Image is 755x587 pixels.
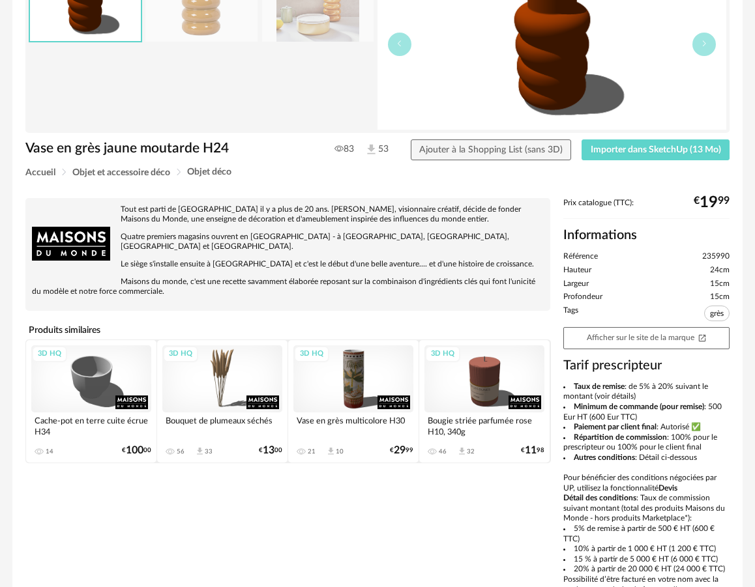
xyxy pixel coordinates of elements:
[32,259,544,269] p: Le siège s'installe ensuite à [GEOGRAPHIC_DATA] et c'est le début d'une belle aventure.... et d'u...
[702,251,730,262] span: 235990
[704,306,730,321] span: grès
[126,446,143,455] span: 100
[563,292,602,302] span: Profondeur
[574,423,657,431] b: Paiement par client final
[521,446,544,455] div: € 98
[308,448,316,455] div: 21
[563,251,598,262] span: Référence
[163,346,198,362] div: 3D HQ
[467,448,475,455] div: 32
[563,306,578,324] span: Tags
[177,448,185,455] div: 56
[32,277,544,296] p: Maisons du monde, c'est une recette savamment élaborée reposant sur la combinaison d'ingrédients ...
[364,143,378,156] img: Téléchargements
[32,346,67,362] div: 3D HQ
[563,524,730,544] li: 5% de remise à partir de 500 € HT (600 € TTC)
[334,143,354,155] span: 83
[72,168,170,177] span: Objet et accessoire déco
[563,494,636,502] b: Détail des conditions
[263,446,274,455] span: 13
[574,382,625,390] b: Taux de remise
[698,333,707,341] span: Open In New icon
[25,167,730,177] div: Breadcrumb
[700,198,718,207] span: 19
[390,446,413,455] div: € 99
[293,412,413,438] div: Vase en grès multicolore H30
[563,382,730,402] li: : de 5% à 20% suivant le montant (voir détails)
[259,446,282,455] div: € 00
[563,279,589,289] span: Largeur
[574,433,667,441] b: Répartition de commission
[563,422,730,433] li: : Autorisé ✅
[525,446,537,455] span: 11
[659,484,677,492] b: Devis
[710,279,730,289] span: 15cm
[563,453,730,463] li: : Détail ci-dessous
[591,145,721,154] span: Importer dans SketchUp (13 Mo)
[394,446,406,455] span: 29
[457,446,467,456] span: Download icon
[205,448,213,455] div: 33
[563,544,730,554] li: 10% à partir de 1 000 € HT (1 200 € TTC)
[425,346,460,362] div: 3D HQ
[582,139,730,160] button: Importer dans SketchUp (13 Mo)
[710,265,730,276] span: 24cm
[563,357,730,374] h3: Tarif prescripteur
[162,412,282,438] div: Bouquet de plumeaux séchés
[31,412,151,438] div: Cache-pot en terre cuite écrue H34
[694,198,730,207] div: € 99
[411,139,572,160] button: Ajouter à la Shopping List (sans 3D)
[563,554,730,565] li: 15 % à partir de 5 000 € HT (6 000 € TTC)
[563,433,730,453] li: : 100% pour le prescripteur ou 100% pour le client final
[439,448,447,455] div: 46
[563,402,730,422] li: : 500 Eur HT (600 Eur TTC)
[364,143,388,156] span: 53
[574,403,704,410] b: Minimum de commande (pour remise)
[26,340,156,463] a: 3D HQ Cache-pot en terre cuite écrue H34 14 €10000
[563,198,730,220] div: Prix catalogue (TTC):
[326,446,336,456] span: Download icon
[710,292,730,302] span: 15cm
[419,340,550,463] a: 3D HQ Bougie striée parfumée rose H10, 340g 46 Download icon 32 €1198
[424,412,544,438] div: Bougie striée parfumée rose H10, 340g
[46,448,53,455] div: 14
[336,448,344,455] div: 10
[32,205,544,224] p: Tout est parti de [GEOGRAPHIC_DATA] il y a plus de 20 ans. [PERSON_NAME], visionnaire créatif, dé...
[419,145,563,154] span: Ajouter à la Shopping List (sans 3D)
[122,446,151,455] div: € 00
[25,168,55,177] span: Accueil
[563,227,730,244] h2: Informations
[25,139,311,157] h1: Vase en grès jaune moutarde H24
[25,321,550,339] h4: Produits similaires
[32,205,110,283] img: brand logo
[563,265,591,276] span: Hauteur
[195,446,205,456] span: Download icon
[157,340,288,463] a: 3D HQ Bouquet de plumeaux séchés 56 Download icon 33 €1300
[288,340,419,463] a: 3D HQ Vase en grès multicolore H30 21 Download icon 10 €2999
[32,232,544,251] p: Quatre premiers magasins ouvrent en [GEOGRAPHIC_DATA] - à [GEOGRAPHIC_DATA], [GEOGRAPHIC_DATA], [...
[574,453,635,461] b: Autres conditions
[187,167,231,177] span: Objet déco
[294,346,329,362] div: 3D HQ
[563,327,730,349] a: Afficher sur le site de la marqueOpen In New icon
